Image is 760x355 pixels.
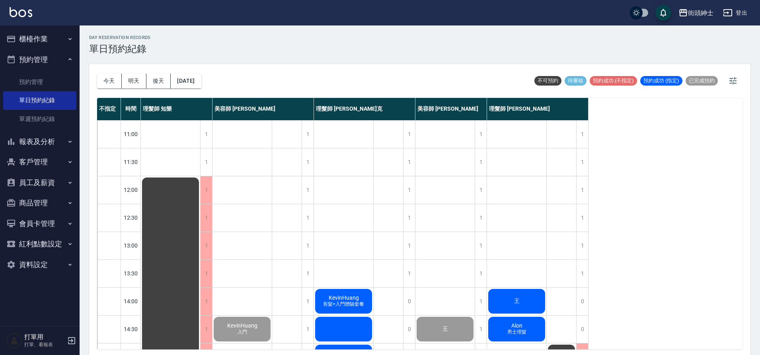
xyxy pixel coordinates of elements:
[640,77,682,84] span: 預約成功 (指定)
[475,260,487,287] div: 1
[314,98,415,120] div: 理髮師 [PERSON_NAME]克
[302,260,314,287] div: 1
[576,204,588,232] div: 1
[403,288,415,315] div: 0
[513,298,521,305] span: 王
[675,5,717,21] button: 街頭紳士
[212,98,314,120] div: 美容師 [PERSON_NAME]
[24,333,65,341] h5: 打單用
[3,110,76,128] a: 單週預約紀錄
[475,148,487,176] div: 1
[89,43,151,55] h3: 單日預約紀錄
[200,316,212,343] div: 1
[122,74,146,88] button: 明天
[3,213,76,234] button: 會員卡管理
[3,193,76,213] button: 商品管理
[141,98,212,120] div: 理髮師 知樂
[302,148,314,176] div: 1
[3,254,76,275] button: 資料設定
[688,8,713,18] div: 街頭紳士
[534,77,561,84] span: 不可預約
[487,98,589,120] div: 理髮師 [PERSON_NAME]
[97,98,121,120] div: 不指定
[686,77,718,84] span: 已完成預約
[655,5,671,21] button: save
[200,288,212,315] div: 1
[576,288,588,315] div: 0
[200,260,212,287] div: 1
[3,73,76,91] a: 預約管理
[565,77,587,84] span: 待審核
[200,204,212,232] div: 1
[121,148,141,176] div: 11:30
[441,326,450,333] span: 王
[200,176,212,204] div: 1
[302,204,314,232] div: 1
[302,288,314,315] div: 1
[3,49,76,70] button: 預約管理
[236,329,249,335] span: 入門
[121,120,141,148] div: 11:00
[121,176,141,204] div: 12:00
[475,176,487,204] div: 1
[3,91,76,109] a: 單日預約紀錄
[302,232,314,259] div: 1
[403,260,415,287] div: 1
[403,148,415,176] div: 1
[403,232,415,259] div: 1
[226,322,259,329] span: KevinHuang
[302,121,314,148] div: 1
[720,6,750,20] button: 登出
[302,176,314,204] div: 1
[121,98,141,120] div: 時間
[3,172,76,193] button: 員工及薪資
[475,232,487,259] div: 1
[97,74,122,88] button: 今天
[3,234,76,254] button: 紅利點數設定
[475,121,487,148] div: 1
[403,316,415,343] div: 0
[89,35,151,40] h2: day Reservation records
[403,204,415,232] div: 1
[3,131,76,152] button: 報表及分析
[146,74,171,88] button: 後天
[3,152,76,172] button: 客戶管理
[200,232,212,259] div: 1
[475,204,487,232] div: 1
[576,232,588,259] div: 1
[200,121,212,148] div: 1
[24,341,65,348] p: 打單、看報表
[590,77,637,84] span: 預約成功 (不指定)
[576,176,588,204] div: 1
[302,316,314,343] div: 1
[121,287,141,315] div: 14:00
[10,7,32,17] img: Logo
[510,322,524,329] span: Alon
[3,29,76,49] button: 櫃檯作業
[121,232,141,259] div: 13:00
[506,329,528,335] span: 男士理髮
[576,148,588,176] div: 1
[475,288,487,315] div: 1
[403,121,415,148] div: 1
[121,204,141,232] div: 12:30
[475,316,487,343] div: 1
[576,121,588,148] div: 1
[322,301,366,308] span: 剪髮+入門體驗套餐
[121,315,141,343] div: 14:30
[6,333,22,349] img: Person
[415,98,487,120] div: 美容師 [PERSON_NAME]
[576,316,588,343] div: 0
[403,176,415,204] div: 1
[327,295,361,301] span: KevinHuang
[200,148,212,176] div: 1
[121,259,141,287] div: 13:30
[171,74,201,88] button: [DATE]
[576,260,588,287] div: 1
